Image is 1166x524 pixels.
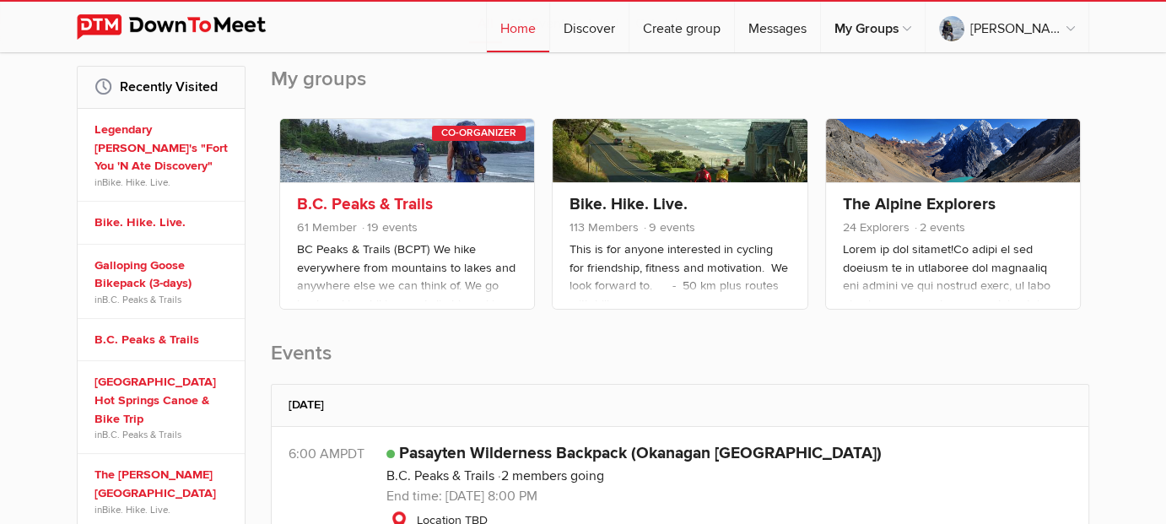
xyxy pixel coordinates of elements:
[432,126,526,141] div: Co-Organizer
[550,2,629,52] a: Discover
[386,488,537,505] span: End time: [DATE] 8:00 PM
[570,194,688,214] a: Bike. Hike. Live.
[487,2,549,52] a: Home
[340,446,364,462] span: America/Vancouver
[498,467,604,484] span: 2 members going
[821,2,925,52] a: My Groups
[94,466,233,502] a: The [PERSON_NAME][GEOGRAPHIC_DATA]
[297,220,357,235] span: 61 Member
[94,121,233,176] a: Legendary [PERSON_NAME]'s "Fort You 'N Ate Discovery"
[735,2,820,52] a: Messages
[570,220,639,235] span: 113 Members
[843,194,996,214] a: The Alpine Explorers
[289,385,1072,425] h2: [DATE]
[271,66,1089,110] h2: My groups
[399,443,882,463] a: Pasayten Wilderness Backpack (Okanagan [GEOGRAPHIC_DATA])
[94,373,233,428] a: [GEOGRAPHIC_DATA] Hot Springs Canoe & Bike Trip
[843,220,910,235] span: 24 Explorers
[102,294,181,305] a: B.C. Peaks & Trails
[386,467,494,484] a: B.C. Peaks & Trails
[94,331,233,349] a: B.C. Peaks & Trails
[642,220,695,235] span: 9 events
[360,220,418,235] span: 19 events
[94,293,233,306] span: in
[570,240,790,325] p: This is for anyone interested in cycling for friendship, fitness and motivation. We look forward ...
[926,2,1088,52] a: [PERSON_NAME]
[629,2,734,52] a: Create group
[102,176,170,188] a: Bike. Hike. Live.
[94,428,233,441] span: in
[94,67,228,107] h2: Recently Visited
[297,194,433,214] a: B.C. Peaks & Trails
[94,213,233,232] a: Bike. Hike. Live.
[297,240,517,325] p: BC Peaks & Trails (BCPT) We hike everywhere from mountains to lakes and anywhere else we can thin...
[289,444,386,464] div: 6:00 AM
[94,176,233,189] span: in
[94,257,233,293] a: Galloping Goose Bikepack (3-days)
[102,429,181,440] a: B.C. Peaks & Trails
[843,240,1063,325] p: Lorem ip dol sitamet!Co adipi el sed doeiusm te in utlaboree dol magnaaliq eni admini ve qui nost...
[913,220,965,235] span: 2 events
[77,14,292,40] img: DownToMeet
[94,503,233,516] span: in
[271,340,1089,384] h2: Events
[102,504,170,516] a: Bike. Hike. Live.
